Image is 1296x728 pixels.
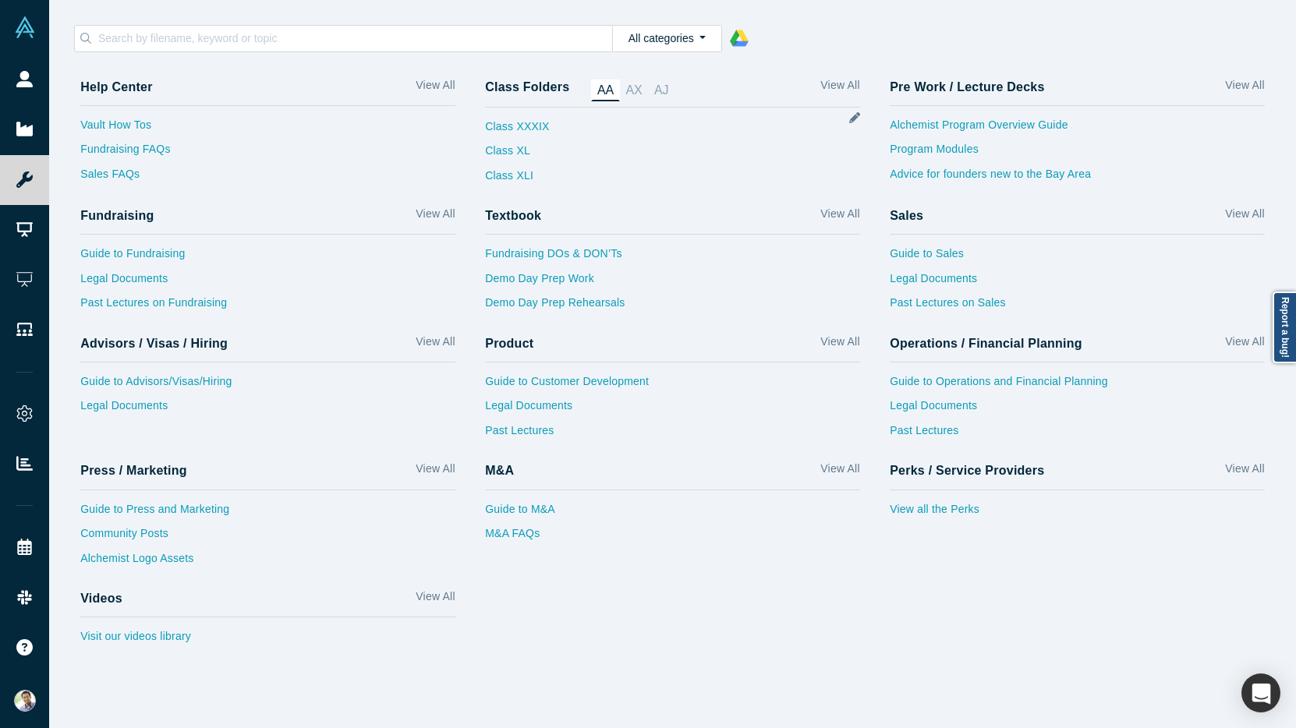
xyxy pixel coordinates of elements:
[1225,206,1264,228] a: View All
[485,270,860,295] a: Demo Day Prep Work
[80,295,455,320] a: Past Lectures on Fundraising
[80,141,455,166] a: Fundraising FAQs
[890,246,1265,270] a: Guide to Sales
[14,690,36,712] img: Ravi Belani's Account
[485,295,860,320] a: Demo Day Prep Rehearsals
[890,270,1265,295] a: Legal Documents
[80,80,152,94] h4: Help Center
[820,77,859,101] a: View All
[485,168,549,193] a: Class XLI
[80,270,455,295] a: Legal Documents
[890,463,1044,478] h4: Perks / Service Providers
[890,501,1265,526] a: View all the Perks
[80,591,122,606] h4: Videos
[1273,292,1296,363] a: Report a bug!
[97,28,612,48] input: Search by filename, keyword or topic
[485,246,860,270] a: Fundraising DOs & DON’Ts
[416,206,455,228] a: View All
[890,141,1265,166] a: Program Modules
[1225,334,1264,356] a: View All
[416,461,455,483] a: View All
[890,398,1265,422] a: Legal Documents
[80,501,455,526] a: Guide to Press and Marketing
[1225,461,1264,483] a: View All
[80,463,187,478] h4: Press / Marketing
[80,525,455,550] a: Community Posts
[485,143,549,168] a: Class XL
[485,336,533,351] h4: Product
[620,80,649,101] a: AX
[416,334,455,356] a: View All
[80,336,228,351] h4: Advisors / Visas / Hiring
[80,398,455,422] a: Legal Documents
[591,80,620,101] a: AA
[80,550,455,575] a: Alchemist Logo Assets
[890,117,1265,142] a: Alchemist Program Overview Guide
[485,398,860,422] a: Legal Documents
[485,373,860,398] a: Guide to Customer Development
[80,373,455,398] a: Guide to Advisors/Visas/Hiring
[485,463,514,478] h4: M&A
[416,588,455,611] a: View All
[485,118,549,143] a: Class XXXIX
[890,336,1082,351] h4: Operations / Financial Planning
[80,628,455,653] a: Visit our videos library
[485,208,541,223] h4: Textbook
[890,80,1044,94] h4: Pre Work / Lecture Decks
[485,501,860,526] a: Guide to M&A
[485,525,860,550] a: M&A FAQs
[820,461,859,483] a: View All
[80,117,455,142] a: Vault How Tos
[14,16,36,38] img: Alchemist Vault Logo
[890,422,1265,447] a: Past Lectures
[612,25,722,52] button: All categories
[485,80,569,96] h4: Class Folders
[80,166,455,191] a: Sales FAQs
[416,77,455,100] a: View All
[820,206,859,228] a: View All
[485,422,860,447] a: Past Lectures
[890,166,1265,191] a: Advice for founders new to the Bay Area
[648,80,675,101] a: AJ
[80,246,455,270] a: Guide to Fundraising
[1225,77,1264,100] a: View All
[890,373,1265,398] a: Guide to Operations and Financial Planning
[890,208,923,223] h4: Sales
[820,334,859,356] a: View All
[80,208,154,223] h4: Fundraising
[890,295,1265,320] a: Past Lectures on Sales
